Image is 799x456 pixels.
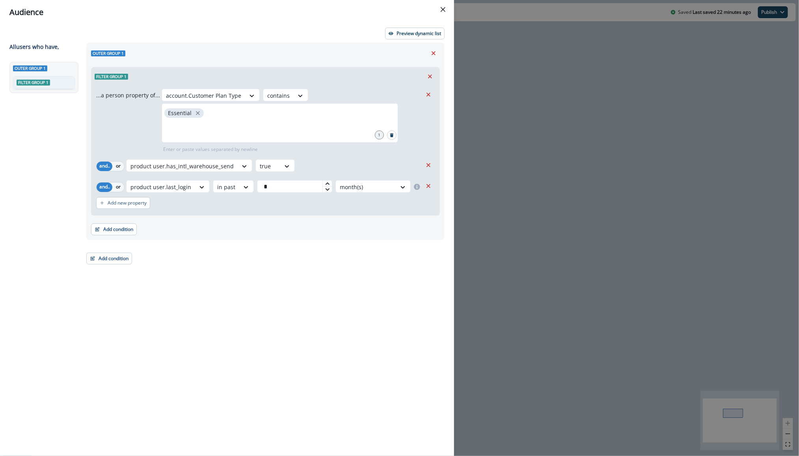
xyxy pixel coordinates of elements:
button: and.. [97,162,112,171]
p: Add new property [108,200,147,206]
button: or [112,182,124,192]
button: Remove [422,180,435,192]
button: Preview dynamic list [385,28,445,39]
span: Outer group 1 [13,65,47,71]
p: ...a person property of... [96,91,160,99]
button: Add condition [91,223,137,235]
button: or [112,162,124,171]
button: Remove [422,159,435,171]
button: Remove [422,89,435,101]
span: Outer group 1 [91,50,125,56]
p: Preview dynamic list [397,31,441,36]
button: and.. [97,182,112,192]
button: Add condition [86,253,132,264]
button: Remove [427,47,440,59]
p: Enter or paste values separated by newline [162,146,259,153]
button: Remove [424,71,436,82]
div: Audience [9,6,445,18]
span: Filter group 1 [95,74,128,80]
button: Search [387,130,397,140]
p: Essential [168,110,192,117]
div: 1 [375,130,384,140]
span: Filter group 1 [17,80,50,86]
button: close [194,109,202,117]
button: Add new property [96,197,150,209]
button: Close [437,3,449,16]
p: All user s who have, [9,43,59,51]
